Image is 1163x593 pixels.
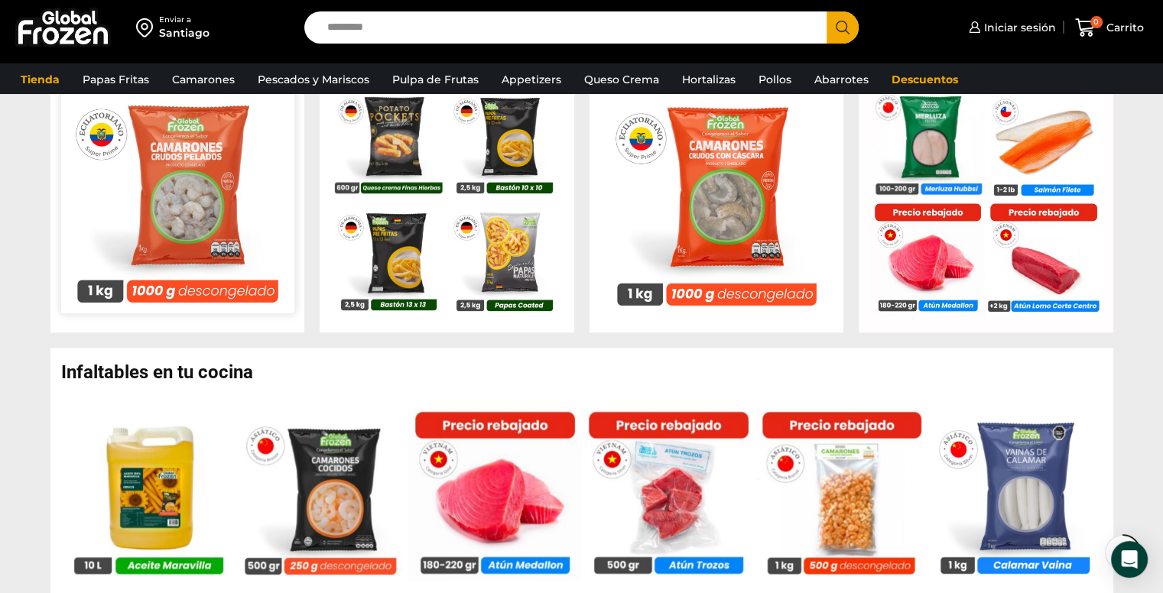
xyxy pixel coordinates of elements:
[1071,10,1148,46] a: 0 Carrito
[159,15,210,25] div: Enviar a
[13,65,67,94] a: Tienda
[61,363,1113,381] h2: Infaltables en tu cocina
[75,65,157,94] a: Papas Fritas
[494,65,569,94] a: Appetizers
[1103,20,1144,35] span: Carrito
[751,65,799,94] a: Pollos
[807,65,876,94] a: Abarrotes
[1090,16,1103,28] span: 0
[250,65,377,94] a: Pescados y Mariscos
[884,65,966,94] a: Descuentos
[1111,541,1148,578] div: Open Intercom Messenger
[577,65,667,94] a: Queso Crema
[827,11,859,44] button: Search button
[136,15,159,41] img: address-field-icon.svg
[385,65,486,94] a: Pulpa de Frutas
[164,65,242,94] a: Camarones
[159,25,210,41] div: Santiago
[674,65,743,94] a: Hortalizas
[980,20,1056,35] span: Iniciar sesión
[965,12,1056,43] a: Iniciar sesión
